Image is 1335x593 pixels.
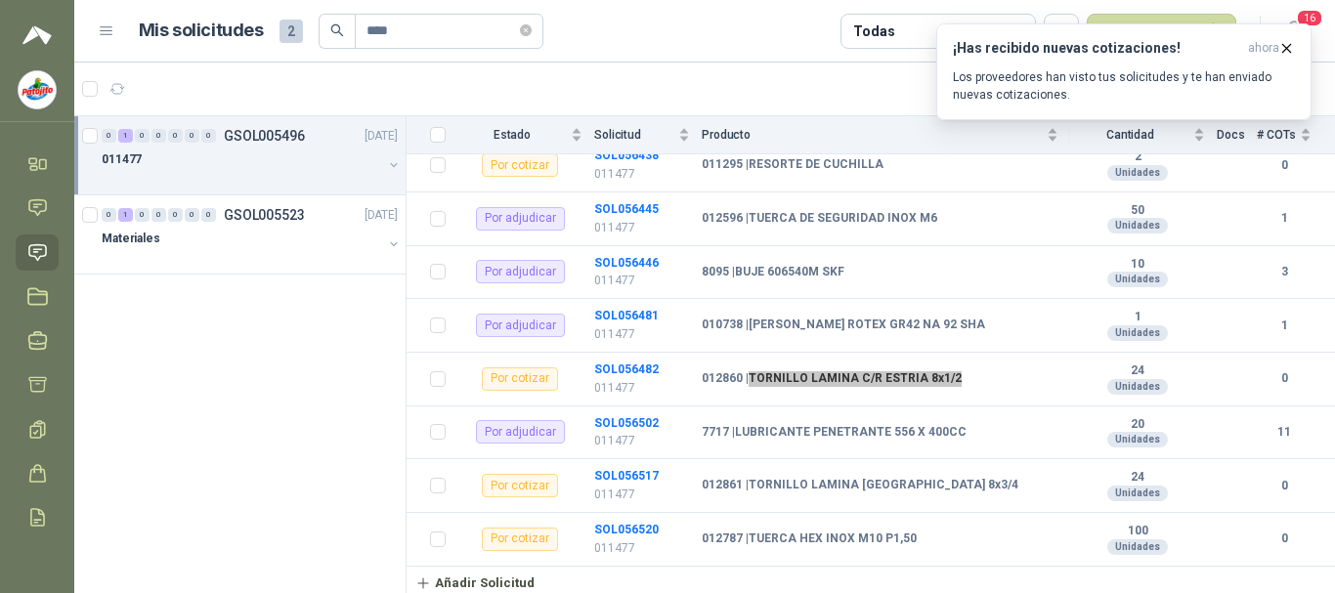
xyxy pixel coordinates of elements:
p: 011477 [594,432,690,450]
b: 20 [1070,417,1205,433]
div: Por cotizar [482,528,558,551]
div: Unidades [1107,486,1168,501]
button: 16 [1276,14,1312,49]
span: Estado [457,128,567,142]
p: [DATE] [365,127,398,146]
div: Unidades [1107,379,1168,395]
div: 0 [102,208,116,222]
b: 010738 | [PERSON_NAME] ROTEX GR42 NA 92 SHA [702,318,985,333]
div: 0 [102,129,116,143]
div: Unidades [1107,165,1168,181]
div: 0 [135,208,150,222]
b: 11 [1257,423,1312,442]
div: Unidades [1107,218,1168,233]
b: 1 [1070,310,1205,325]
b: 3 [1257,263,1312,281]
th: Producto [702,116,1070,154]
div: 0 [151,208,166,222]
p: Materiales [102,230,160,248]
b: 50 [1070,203,1205,219]
div: Unidades [1107,432,1168,447]
div: 1 [118,208,133,222]
div: Unidades [1107,272,1168,287]
b: SOL056446 [594,256,659,270]
div: 1 [118,129,133,143]
p: Los proveedores han visto tus solicitudes y te han enviado nuevas cotizaciones. [953,68,1295,104]
b: 011295 | RESORTE DE CUCHILLA [702,157,883,173]
b: 2 [1070,149,1205,165]
b: 012860 | TORNILLO LAMINA C/R ESTRIA 8x1/2 [702,371,962,387]
a: SOL056502 [594,416,659,430]
div: Por adjudicar [476,420,565,444]
span: search [330,23,344,37]
a: 0 1 0 0 0 0 0 GSOL005496[DATE] 011477 [102,124,402,187]
span: ahora [1248,40,1279,57]
a: SOL056520 [594,523,659,536]
p: GSOL005496 [224,129,305,143]
p: 011477 [594,486,690,504]
div: 0 [201,208,216,222]
a: SOL056445 [594,202,659,216]
div: 0 [185,208,199,222]
div: 0 [168,129,183,143]
div: Unidades [1107,539,1168,555]
span: close-circle [520,24,532,36]
a: SOL056438 [594,148,659,162]
span: 2 [280,20,303,43]
div: Unidades [1107,325,1168,341]
p: 011477 [102,150,142,169]
div: 0 [168,208,183,222]
b: 100 [1070,524,1205,539]
b: 1 [1257,209,1312,228]
a: 0 1 0 0 0 0 0 GSOL005523[DATE] Materiales [102,203,402,266]
b: 8095 | BUJE 606540M SKF [702,265,844,280]
p: 011477 [594,165,690,184]
a: SOL056481 [594,309,659,322]
div: Por adjudicar [476,260,565,283]
p: [DATE] [365,206,398,225]
p: 011477 [594,539,690,558]
p: 011477 [594,272,690,290]
div: 0 [201,129,216,143]
div: 0 [185,129,199,143]
div: 0 [151,129,166,143]
div: Por adjudicar [476,207,565,231]
p: GSOL005523 [224,208,305,222]
b: 012861 | TORNILLO LAMINA [GEOGRAPHIC_DATA] 8x3/4 [702,478,1018,493]
b: 24 [1070,363,1205,379]
b: 012596 | TUERCA DE SEGURIDAD INOX M6 [702,211,937,227]
button: ¡Has recibido nuevas cotizaciones!ahora Los proveedores han visto tus solicitudes y te han enviad... [936,23,1312,120]
button: Nueva solicitud [1087,14,1236,49]
span: close-circle [520,21,532,40]
b: 24 [1070,470,1205,486]
div: Por cotizar [482,367,558,391]
div: Por adjudicar [476,314,565,337]
div: 0 [135,129,150,143]
p: 011477 [594,379,690,398]
b: 0 [1257,156,1312,175]
span: Solicitud [594,128,674,142]
b: 012787 | TUERCA HEX INOX M10 P1,50 [702,531,917,547]
b: 7717 | LUBRICANTE PENETRANTE 556 X 400CC [702,425,967,441]
b: 0 [1257,369,1312,388]
div: Por cotizar [482,153,558,177]
b: 0 [1257,477,1312,495]
p: 011477 [594,219,690,237]
a: SOL056517 [594,469,659,483]
h1: Mis solicitudes [139,17,264,45]
p: 011477 [594,325,690,344]
img: Company Logo [19,71,56,108]
span: Producto [702,128,1043,142]
img: Logo peakr [22,23,52,47]
a: SOL056482 [594,362,659,376]
b: 1 [1257,317,1312,335]
span: 16 [1296,9,1323,27]
th: Estado [457,116,594,154]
